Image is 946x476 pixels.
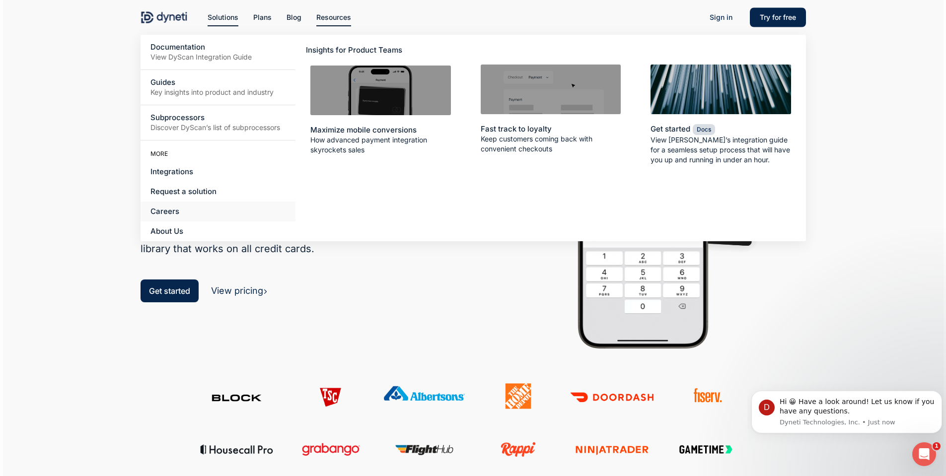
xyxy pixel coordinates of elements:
[747,376,946,449] iframe: Intercom notifications message
[570,435,654,461] img: client
[141,35,296,69] a: DocumentationView DyScan Integration Guide
[211,285,268,296] a: View pricing
[253,13,272,21] span: Plans
[253,12,272,23] a: Plans
[141,279,199,302] a: Get started
[195,383,279,409] img: client
[310,125,417,135] span: Maximize mobile conversions
[150,187,217,196] span: Request a solution
[149,286,190,296] span: Get started
[150,226,183,236] span: About Us
[141,10,188,25] img: Dyneti Technologies
[750,12,806,23] a: Try for free
[150,42,205,52] span: Documentation
[664,383,748,409] img: client
[303,58,458,162] a: Maximize mobile conversionsHow advanced payment integration skyrockets sales
[141,202,296,221] a: Careers
[150,87,286,97] small: Key insights into product and industry
[476,435,560,461] img: client
[208,12,238,23] a: Solutions
[316,12,351,23] a: Resources
[289,435,372,461] img: client
[476,383,560,409] img: client
[150,167,193,176] span: Integrations
[150,206,179,216] span: Careers
[150,113,205,122] span: Subprocessors
[933,442,941,450] span: 1
[912,442,936,466] iframe: Intercom live chat
[693,124,715,135] span: Docs
[382,383,466,409] img: client
[664,435,748,461] img: client
[287,12,301,23] a: Blog
[141,105,296,140] a: SubprocessorsDiscover DyScan’s list of subprocessors
[141,162,296,182] a: Integrations
[141,221,296,241] a: About Us
[481,134,621,154] span: Keep customers coming back with convenient checkouts
[310,135,451,155] span: How advanced payment integration skyrockets sales
[303,42,458,58] a: Insights for Product Teams
[150,150,168,157] span: MORE
[306,45,402,55] span: Insights for Product Teams
[289,383,372,409] img: client
[481,124,552,134] span: Fast track to loyalty
[710,13,732,21] span: Sign in
[316,13,351,21] span: Resources
[700,9,742,25] a: Sign in
[150,77,175,87] span: Guides
[382,435,466,461] img: client
[141,182,296,202] a: Request a solution
[760,13,796,21] span: Try for free
[141,70,296,105] a: GuidesKey insights into product and industry
[643,57,799,172] a: Get startedDocsView [PERSON_NAME]’s integration guide for a seamless setup process that will have...
[473,57,629,161] a: Fast track to loyaltyKeep customers coming back with convenient checkouts
[651,135,791,165] span: View [PERSON_NAME]’s integration guide for a seamless setup process that will have you up and run...
[651,124,690,134] span: Get started
[150,52,286,62] small: View DyScan Integration Guide
[287,13,301,21] span: Blog
[570,383,654,409] img: client
[150,123,286,133] small: Discover DyScan’s list of subprocessors
[195,435,279,461] img: client
[141,145,296,162] a: MORE
[208,13,238,21] span: Solutions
